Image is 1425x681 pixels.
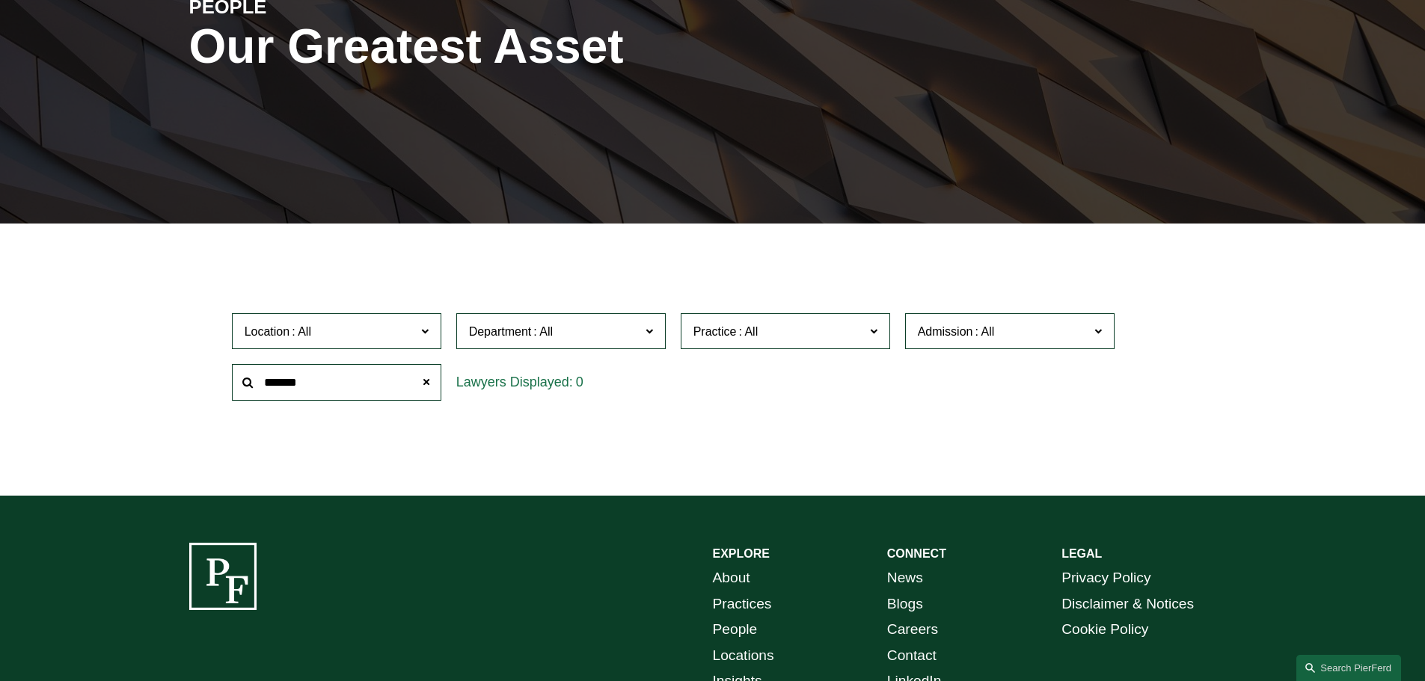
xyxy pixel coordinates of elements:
a: Disclaimer & Notices [1061,591,1194,617]
span: Practice [693,325,737,338]
strong: EXPLORE [713,547,770,560]
span: Admission [918,325,973,338]
span: 0 [576,375,583,389]
strong: CONNECT [887,547,946,560]
span: Department [469,325,532,338]
a: News [887,565,923,591]
a: Privacy Policy [1061,565,1150,591]
a: Cookie Policy [1061,617,1148,643]
span: Location [245,325,290,338]
a: People [713,617,758,643]
a: Contact [887,643,937,669]
a: Blogs [887,591,923,617]
a: Search this site [1296,655,1401,681]
a: About [713,565,750,591]
h1: Our Greatest Asset [189,19,887,74]
a: Locations [713,643,774,669]
a: Practices [713,591,772,617]
a: Careers [887,617,938,643]
strong: LEGAL [1061,547,1102,560]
